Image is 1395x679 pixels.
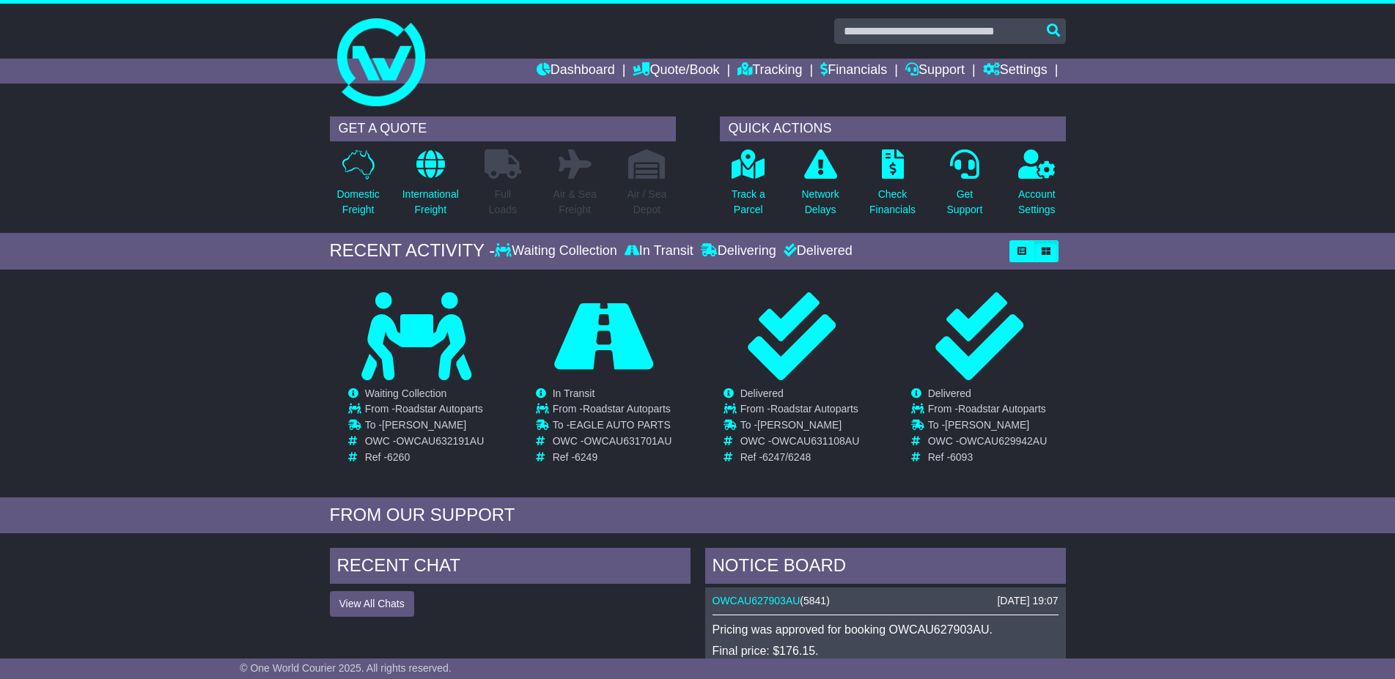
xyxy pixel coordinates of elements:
span: OWCAU629942AU [959,435,1047,447]
a: OWCAU627903AU [713,595,800,606]
p: Network Delays [801,187,839,218]
div: ( ) [713,595,1059,607]
td: From - [928,403,1048,419]
span: Roadstar Autoparts [583,403,671,415]
td: To - [928,419,1048,435]
a: DomesticFreight [336,149,380,226]
span: Delivered [928,387,971,399]
span: [PERSON_NAME] [382,419,466,431]
a: NetworkDelays [800,149,839,226]
td: OWC - [740,435,860,451]
p: Pricing was approved for booking OWCAU627903AU. [713,623,1059,637]
button: View All Chats [330,591,414,617]
span: 6093 [950,451,973,463]
a: Financials [820,59,887,84]
span: OWCAU632191AU [396,435,484,447]
td: Ref - [553,451,672,464]
span: [PERSON_NAME] [757,419,842,431]
div: Delivering [697,243,780,259]
a: Quote/Book [633,59,719,84]
div: RECENT ACTIVITY - [330,240,496,261]
td: Ref - [365,451,485,464]
p: Full Loads [485,187,521,218]
a: Tracking [737,59,802,84]
td: To - [365,419,485,435]
a: Dashboard [537,59,615,84]
span: [PERSON_NAME] [945,419,1029,431]
div: Waiting Collection [495,243,620,259]
p: International Freight [402,187,459,218]
span: Roadstar Autoparts [770,403,858,415]
span: EAGLE AUTO PARTS [570,419,671,431]
p: Get Support [946,187,982,218]
div: Delivered [780,243,853,259]
span: Delivered [740,387,784,399]
a: GetSupport [946,149,983,226]
p: Air / Sea Depot [627,187,667,218]
div: RECENT CHAT [330,548,691,587]
span: OWCAU631108AU [771,435,859,447]
p: Domestic Freight [336,187,379,218]
span: Roadstar Autoparts [395,403,483,415]
div: [DATE] 19:07 [997,595,1058,607]
td: To - [740,419,860,435]
p: Check Financials [869,187,916,218]
span: Waiting Collection [365,387,447,399]
span: 6260 [387,451,410,463]
span: In Transit [553,387,595,399]
a: Track aParcel [731,149,766,226]
td: To - [553,419,672,435]
span: © One World Courier 2025. All rights reserved. [240,662,452,674]
a: CheckFinancials [869,149,916,226]
span: 5841 [803,595,826,606]
td: OWC - [553,435,672,451]
div: FROM OUR SUPPORT [330,505,1066,526]
td: OWC - [365,435,485,451]
div: GET A QUOTE [330,116,676,141]
a: Settings [983,59,1048,84]
span: OWCAU631701AU [584,435,671,447]
p: Final price: $176.15. [713,644,1059,658]
td: Ref - [928,451,1048,464]
span: Roadstar Autoparts [958,403,1046,415]
p: Track a Parcel [732,187,765,218]
a: AccountSettings [1017,149,1056,226]
a: Support [905,59,965,84]
div: NOTICE BOARD [705,548,1066,587]
p: Air & Sea Freight [553,187,597,218]
span: 6247/6248 [762,451,811,463]
div: In Transit [621,243,697,259]
td: From - [553,403,672,419]
a: InternationalFreight [402,149,460,226]
td: From - [740,403,860,419]
p: Account Settings [1018,187,1056,218]
div: QUICK ACTIONS [720,116,1066,141]
td: Ref - [740,451,860,464]
td: From - [365,403,485,419]
td: OWC - [928,435,1048,451]
span: 6249 [575,451,597,463]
